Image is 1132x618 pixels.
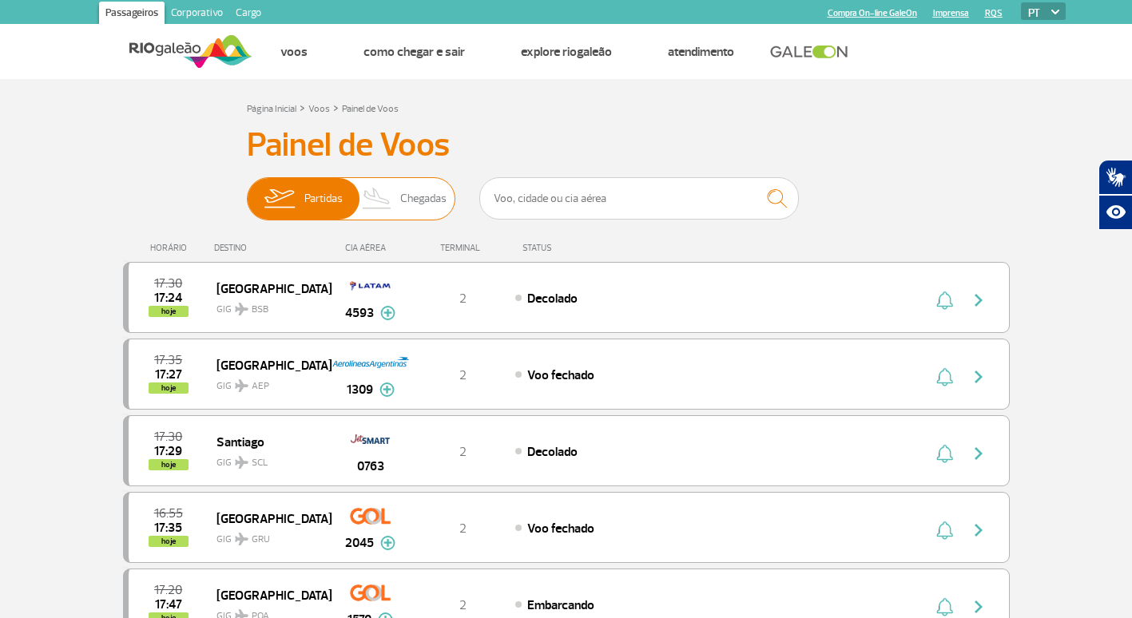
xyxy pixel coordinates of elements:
span: 2 [459,597,467,613]
span: GRU [252,533,270,547]
span: 2025-09-28 17:47:00 [155,599,182,610]
span: Voo fechado [527,521,594,537]
span: GIG [216,447,319,470]
span: 2025-09-28 17:20:00 [154,584,182,596]
span: 2 [459,444,467,460]
a: Imprensa [933,8,969,18]
span: 2025-09-28 17:30:00 [154,431,182,442]
span: 2025-09-28 17:24:52 [154,292,182,303]
span: BSB [252,303,268,317]
span: 2025-09-28 17:30:00 [154,278,182,289]
span: hoje [149,536,189,547]
div: DESTINO [214,243,331,253]
span: 2025-09-28 17:29:00 [154,446,182,457]
img: seta-direita-painel-voo.svg [969,367,988,386]
img: seta-direita-painel-voo.svg [969,291,988,310]
span: hoje [149,382,189,394]
img: slider-desembarque [354,178,401,220]
a: Página Inicial [247,103,296,115]
span: Chegadas [400,178,447,220]
span: 2 [459,367,467,383]
span: GIG [216,294,319,317]
a: Explore RIOgaleão [521,44,612,60]
span: 2045 [345,533,374,553]
span: 0763 [357,457,384,476]
img: sino-painel-voo.svg [936,367,953,386]
span: Santiago [216,431,319,452]
a: > [300,98,305,117]
a: Compra On-line GaleOn [828,8,917,18]
img: destiny_airplane.svg [235,533,248,545]
span: [GEOGRAPHIC_DATA] [216,508,319,529]
span: [GEOGRAPHIC_DATA] [216,584,319,605]
span: Decolado [527,444,578,460]
span: 2 [459,291,467,307]
img: slider-embarque [254,178,304,220]
a: Atendimento [668,44,734,60]
span: 2025-09-28 16:55:00 [154,508,183,519]
a: Voos [280,44,308,60]
img: destiny_airplane.svg [235,379,248,392]
img: seta-direita-painel-voo.svg [969,597,988,616]
span: 2025-09-28 17:35:00 [154,355,182,366]
span: AEP [252,379,269,394]
span: hoje [149,306,189,317]
div: TERMINAL [411,243,514,253]
span: SCL [252,456,268,470]
a: Painel de Voos [342,103,399,115]
img: sino-painel-voo.svg [936,444,953,463]
a: > [333,98,339,117]
span: 4593 [345,303,374,323]
a: Passageiros [99,2,165,27]
img: destiny_airplane.svg [235,303,248,315]
span: 2025-09-28 17:27:00 [155,369,182,380]
span: Decolado [527,291,578,307]
img: mais-info-painel-voo.svg [379,382,395,397]
span: Partidas [304,178,343,220]
span: GIG [216,524,319,547]
a: Como chegar e sair [363,44,465,60]
span: hoje [149,459,189,470]
img: seta-direita-painel-voo.svg [969,521,988,540]
a: RQS [985,8,1003,18]
span: [GEOGRAPHIC_DATA] [216,278,319,299]
span: 1309 [347,380,373,399]
div: Plugin de acessibilidade da Hand Talk. [1098,160,1132,230]
img: seta-direita-painel-voo.svg [969,444,988,463]
button: Abrir recursos assistivos. [1098,195,1132,230]
a: Cargo [229,2,268,27]
img: mais-info-painel-voo.svg [380,306,395,320]
img: sino-painel-voo.svg [936,521,953,540]
img: destiny_airplane.svg [235,456,248,469]
a: Corporativo [165,2,229,27]
div: HORÁRIO [128,243,215,253]
img: mais-info-painel-voo.svg [380,536,395,550]
h3: Painel de Voos [247,125,886,165]
span: GIG [216,370,319,394]
button: Abrir tradutor de língua de sinais. [1098,160,1132,195]
img: sino-painel-voo.svg [936,597,953,616]
input: Voo, cidade ou cia aérea [479,177,799,220]
span: [GEOGRAPHIC_DATA] [216,355,319,375]
img: sino-painel-voo.svg [936,291,953,310]
a: Voos [308,103,330,115]
span: 2025-09-28 17:35:19 [154,522,182,533]
span: Embarcando [527,597,594,613]
div: STATUS [514,243,645,253]
div: CIA AÉREA [331,243,411,253]
span: 2 [459,521,467,537]
span: Voo fechado [527,367,594,383]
